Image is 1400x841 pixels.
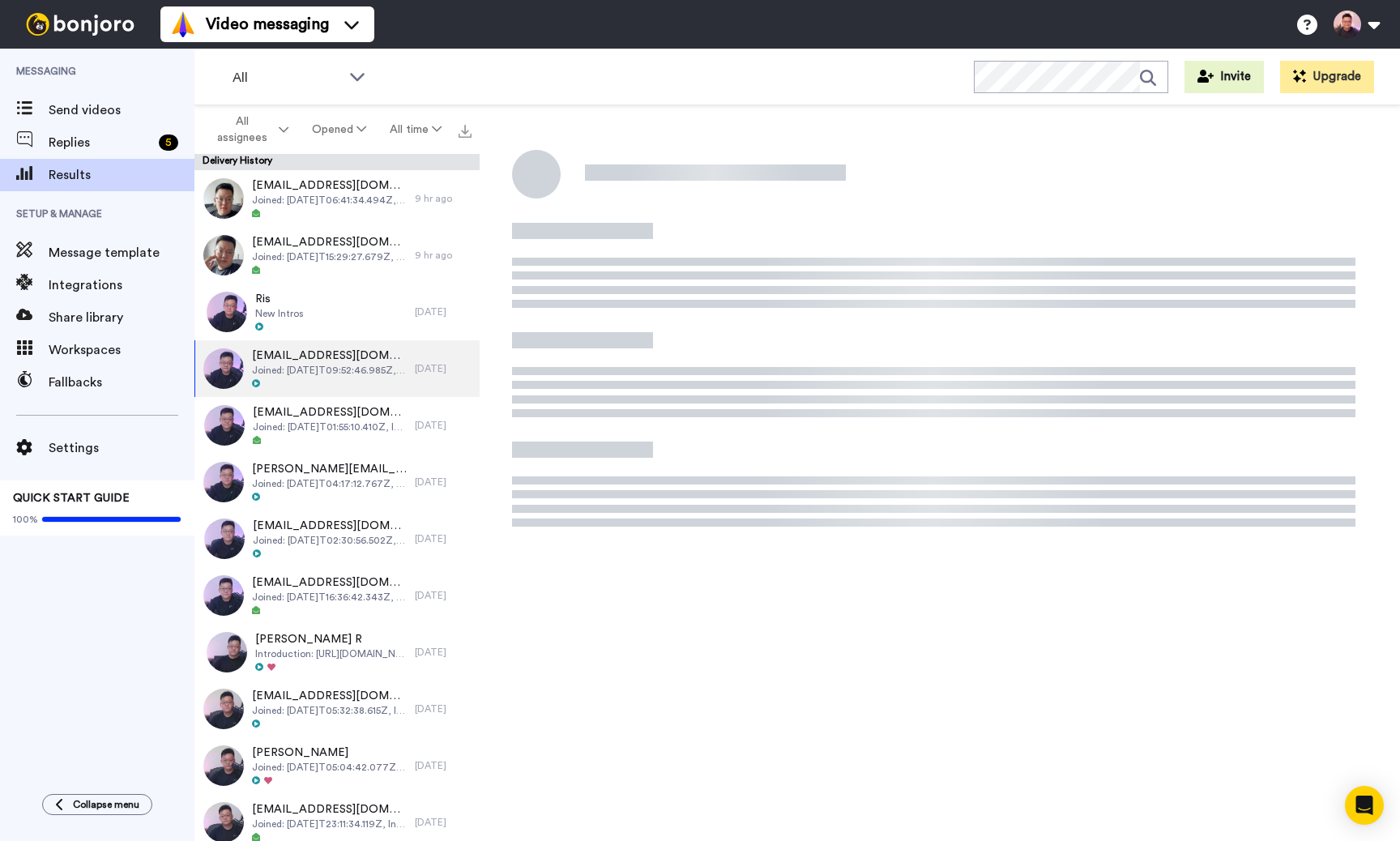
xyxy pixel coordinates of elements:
button: All assignees [198,107,300,152]
span: Joined: [DATE]T04:17:12.767Z, Introduction: [PERSON_NAME] • 1m Hi all, I am [PERSON_NAME] from th... [252,477,407,490]
div: [DATE] [415,759,472,772]
span: [EMAIL_ADDRESS][DOMAIN_NAME] [252,688,407,704]
span: Joined: [DATE]T05:32:38.615Z, Introduction: Hi, I am Sandeep. Looking to learn E-commerce and Loo... [252,704,407,717]
div: [DATE] [415,419,472,432]
span: [EMAIL_ADDRESS][DOMAIN_NAME] [253,518,407,534]
img: export.svg [459,125,472,138]
div: [DATE] [415,532,472,545]
a: RisNew Intros[DATE] [194,284,480,340]
img: b10d50cb-6fa1-44e7-880b-829d2a46092c-thumb.jpg [207,632,247,672]
a: [EMAIL_ADDRESS][DOMAIN_NAME]Joined: [DATE]T05:32:38.615Z, Introduction: Hi, I am Sandeep. Looking... [194,681,480,737]
div: [DATE] [415,816,472,829]
div: [DATE] [415,589,472,602]
span: QUICK START GUIDE [13,493,130,504]
span: 100% [13,513,38,526]
div: [DATE] [415,362,472,375]
button: Invite [1184,61,1264,93]
span: Fallbacks [49,373,194,392]
span: [PERSON_NAME][EMAIL_ADDRESS][DOMAIN_NAME] [252,461,407,477]
img: a52b00f4-c5a2-4fb7-82fc-efbe59c8fb7e-thumb.jpg [203,745,244,786]
img: 97d23742-c326-4b0b-8411-e823ef76f352-thumb.jpg [203,348,244,389]
button: Export all results that match these filters now. [454,117,476,142]
span: [EMAIL_ADDRESS][DOMAIN_NAME] [252,177,407,194]
a: [EMAIL_ADDRESS][DOMAIN_NAME]Joined: [DATE]T06:41:34.494Z, Introduction: Hi [PERSON_NAME] i'm [PER... [194,170,480,227]
span: Message template [49,243,194,263]
img: 57867f60-7737-4b01-9f0d-9be58b235aac-thumb.jpg [207,292,247,332]
a: [PERSON_NAME] RIntroduction: [URL][DOMAIN_NAME][DATE] [194,624,480,681]
span: Collapse menu [73,798,139,811]
span: [EMAIL_ADDRESS][DOMAIN_NAME] [252,348,407,364]
span: Introduction: [URL][DOMAIN_NAME] [255,647,407,660]
div: [DATE] [415,702,472,715]
span: Send videos [49,100,194,120]
span: [EMAIL_ADDRESS][DOMAIN_NAME] [252,234,407,250]
a: [EMAIL_ADDRESS][DOMAIN_NAME]Joined: [DATE]T15:29:27.679Z, Introduction: Hi, my name is [PERSON_NA... [194,227,480,284]
span: [EMAIL_ADDRESS][DOMAIN_NAME] [252,801,407,818]
a: [EMAIL_ADDRESS][DOMAIN_NAME]Joined: [DATE]T02:30:56.502Z, Introduction: Hello, I’m [PERSON_NAME],... [194,510,480,567]
span: Workspaces [49,340,194,360]
a: [EMAIL_ADDRESS][DOMAIN_NAME]Joined: [DATE]T09:52:46.985Z, Introduction: Hi Jinrui here. [DEMOGRAP... [194,340,480,397]
span: [PERSON_NAME] [252,745,407,761]
button: Collapse menu [42,794,152,815]
span: Ris [255,291,304,307]
button: Opened [300,115,378,144]
img: 1bfafe4b-8346-47fc-a527-b59eb04797be-thumb.jpg [203,178,244,219]
div: Open Intercom Messenger [1345,786,1384,825]
span: Joined: [DATE]T16:36:42.343Z, Introduction: Hi my name is [PERSON_NAME] from [GEOGRAPHIC_DATA] an... [252,591,407,604]
span: Results [49,165,194,185]
span: Share library [49,308,194,327]
div: 5 [159,134,178,151]
div: [DATE] [415,476,472,489]
div: Delivery History [194,154,480,170]
div: 9 hr ago [415,192,472,205]
span: Joined: [DATE]T05:04:42.077Z, Introduction: Hi, i'm [PERSON_NAME], a property agent. Looking forw... [252,761,407,774]
img: fbcfe39d-cbf5-496d-8686-65bb499babd4-thumb.jpg [203,689,244,729]
span: [EMAIL_ADDRESS][DOMAIN_NAME] [253,404,407,420]
span: [EMAIL_ADDRESS][DOMAIN_NAME] [252,574,407,591]
span: Joined: [DATE]T09:52:46.985Z, Introduction: Hi Jinrui here. [DEMOGRAPHIC_DATA] looking to generat... [252,364,407,377]
span: All assignees [210,113,275,146]
div: [DATE] [415,646,472,659]
img: 8f2b378f-994e-4e9a-be6e-253e54ad4f64-thumb.jpg [204,519,245,559]
a: [EMAIL_ADDRESS][DOMAIN_NAME]Joined: [DATE]T01:55:10.410Z, Introduction: Hi I’m [PERSON_NAME] and ... [194,397,480,454]
div: [DATE] [415,305,472,318]
span: Integrations [49,275,194,295]
img: bj-logo-header-white.svg [19,13,141,36]
span: All [233,68,341,88]
button: All time [378,115,454,144]
img: vm-color.svg [170,11,196,37]
span: Joined: [DATE]T01:55:10.410Z, Introduction: Hi I’m [PERSON_NAME] and i’m a stay at home mum [253,420,407,433]
button: Upgrade [1280,61,1374,93]
a: [PERSON_NAME]Joined: [DATE]T05:04:42.077Z, Introduction: Hi, i'm [PERSON_NAME], a property agent.... [194,737,480,794]
a: [PERSON_NAME][EMAIL_ADDRESS][DOMAIN_NAME]Joined: [DATE]T04:17:12.767Z, Introduction: [PERSON_NAME... [194,454,480,510]
span: Replies [49,133,152,152]
img: d64195de-223b-4930-88a8-79c636cccd6c-thumb.jpg [203,575,244,616]
span: Video messaging [206,13,329,36]
span: [PERSON_NAME] R [255,631,407,647]
a: [EMAIL_ADDRESS][DOMAIN_NAME]Joined: [DATE]T16:36:42.343Z, Introduction: Hi my name is [PERSON_NAM... [194,567,480,624]
span: Joined: [DATE]T23:11:34.119Z, Introduction: I'm Eve from [GEOGRAPHIC_DATA] currently homemaker, t... [252,818,407,830]
span: New Intros [255,307,304,320]
span: Joined: [DATE]T06:41:34.494Z, Introduction: Hi [PERSON_NAME] i'm [PERSON_NAME], i work in Fnb chi... [252,194,407,207]
img: a19fcb3e-38c1-46f4-ba13-de50184c6ea0-thumb.jpg [203,235,244,275]
img: eb5980d5-9ade-47f8-a126-ee35a02ea187-thumb.jpg [204,405,245,446]
img: c839cb43-feb2-424e-a8a5-304f7ee841ba-thumb.jpg [203,462,244,502]
span: Joined: [DATE]T02:30:56.502Z, Introduction: Hello, I’m [PERSON_NAME], e-commerce solopreneur. [253,534,407,547]
span: Joined: [DATE]T15:29:27.679Z, Introduction: Hi, my name is [PERSON_NAME] and I am from [DEMOGRAPH... [252,250,407,263]
span: Settings [49,438,194,458]
div: 9 hr ago [415,249,472,262]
